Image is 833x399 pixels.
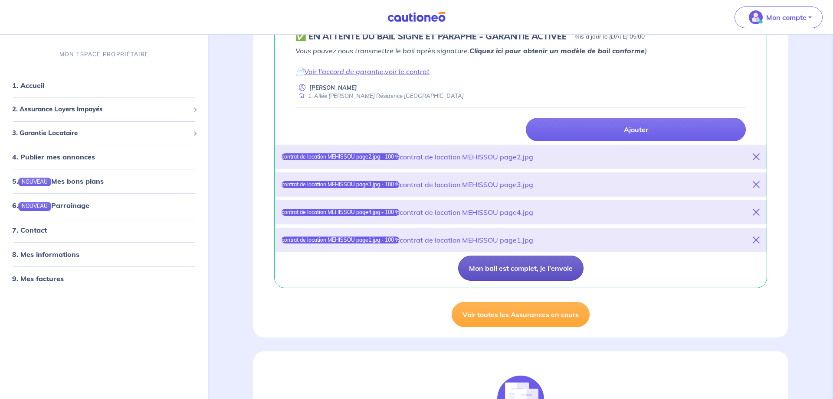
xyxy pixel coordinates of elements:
i: close-button-title [753,181,760,188]
div: state: CONTRACT-SIGNED, Context: IN-LANDLORD,IS-GL-CAUTION-IN-LANDLORD [295,32,746,42]
span: 2. Assurance Loyers Impayés [12,104,190,114]
button: Mon bail est complet, je l'envoie [458,256,584,281]
div: 1. Accueil [3,77,205,94]
p: - mis à jour le [DATE] 05:00 [570,32,645,41]
a: Cliquez ici pour obtenir un modèle de bail conforme [469,46,645,55]
img: illu_account_valid_menu.svg [749,10,763,24]
a: Ajouter [526,118,746,141]
div: contrat de location MEHISSOU page4.jpg - 100 % [282,209,400,216]
a: Voir l'accord de garantie [304,67,384,76]
div: contrat de location MEHISSOU page1.jpg - 100 % [282,237,400,243]
button: illu_account_valid_menu.svgMon compte [735,6,823,28]
em: Vous pouvez nous transmettre le bail après signature. ) [295,46,647,55]
div: 2. Assurance Loyers Impayés [3,101,205,118]
a: 4. Publier mes annonces [12,152,95,161]
p: Ajouter [624,125,648,134]
a: 1. Accueil [12,81,44,90]
i: close-button-title [753,153,760,160]
a: 9. Mes factures [12,274,64,283]
p: MON ESPACE PROPRIÉTAIRE [59,50,149,58]
div: 6.NOUVEAUParrainage [3,197,205,214]
em: 📄 , [295,67,430,76]
div: 7. Contact [3,221,205,239]
i: close-button-title [753,209,760,216]
div: 9. Mes factures [3,270,205,287]
div: 1, Allée [PERSON_NAME] Résidence [GEOGRAPHIC_DATA] [295,92,464,100]
span: 3. Garantie Locataire [12,128,190,138]
div: contrat de location MEHISSOU page1.jpg [400,235,533,245]
div: contrat de location MEHISSOU page3.jpg [400,179,533,190]
a: 8. Mes informations [12,250,79,259]
a: 5.NOUVEAUMes bons plans [12,177,104,185]
i: close-button-title [753,237,760,243]
img: Cautioneo [384,12,449,23]
div: 5.NOUVEAUMes bons plans [3,172,205,190]
div: contrat de location MEHISSOU page3.jpg - 100 % [282,181,400,188]
a: 6.NOUVEAUParrainage [12,201,89,210]
div: contrat de location MEHISSOU page4.jpg [400,207,533,217]
a: 7. Contact [12,226,47,234]
p: Mon compte [766,12,807,23]
div: contrat de location MEHISSOU page2.jpg - 100 % [282,153,400,160]
a: voir le contrat [385,67,430,76]
a: Voir toutes les Assurances en cours [452,302,590,327]
div: contrat de location MEHISSOU page2.jpg [400,152,533,162]
h5: ✅️️️ EN ATTENTE DU BAIL SIGNÉ ET PARAPHÉ - GARANTIE ACTIVÉE [295,32,567,42]
div: 8. Mes informations [3,246,205,263]
div: 3. Garantie Locataire [3,125,205,142]
div: 4. Publier mes annonces [3,148,205,165]
p: [PERSON_NAME] [309,84,357,92]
